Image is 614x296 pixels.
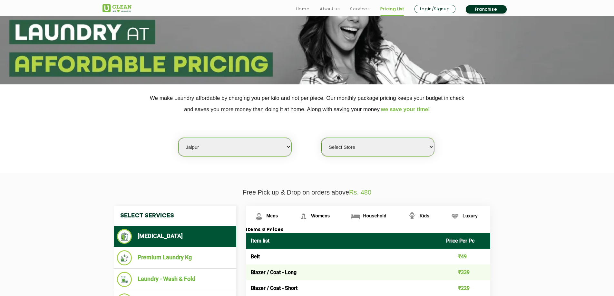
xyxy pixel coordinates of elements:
td: Blazer / Coat - Long [246,264,442,280]
span: Mens [267,213,278,218]
td: Blazer / Coat - Short [246,280,442,296]
img: Luxury [449,211,461,222]
a: Franchise [466,5,507,14]
span: we save your time! [381,106,430,112]
img: Dry Cleaning [117,229,132,244]
img: UClean Laundry and Dry Cleaning [102,4,132,12]
img: Household [350,211,361,222]
th: Item list [246,233,442,249]
a: Pricing List [380,5,404,13]
img: Mens [253,211,265,222]
span: Kids [420,213,429,218]
li: [MEDICAL_DATA] [117,229,233,244]
a: Login/Signup [414,5,455,13]
img: Womens [298,211,309,222]
span: Luxury [463,213,478,218]
li: Premium Laundry Kg [117,250,233,265]
a: About us [320,5,340,13]
p: We make Laundry affordable by charging you per kilo and not per piece. Our monthly package pricin... [102,92,512,115]
a: Home [296,5,310,13]
span: Rs. 480 [349,189,371,196]
td: ₹229 [441,280,490,296]
a: Services [350,5,370,13]
p: Free Pick up & Drop on orders above [102,189,512,196]
td: ₹339 [441,264,490,280]
th: Price Per Pc [441,233,490,249]
span: Womens [311,213,330,218]
h3: Items & Prices [246,227,490,233]
span: Household [363,213,386,218]
li: Laundry - Wash & Fold [117,272,233,287]
img: Kids [406,211,418,222]
img: Premium Laundry Kg [117,250,132,265]
h4: Select Services [114,206,236,226]
td: Belt [246,249,442,264]
td: ₹49 [441,249,490,264]
img: Laundry - Wash & Fold [117,272,132,287]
